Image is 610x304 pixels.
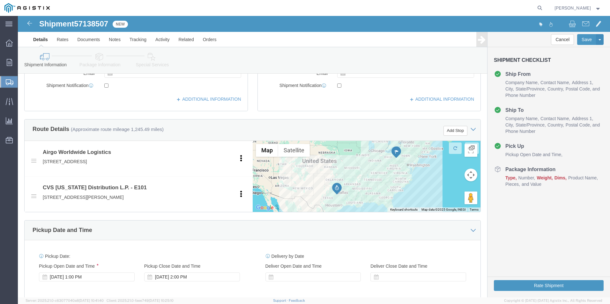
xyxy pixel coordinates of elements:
span: [DATE] 10:41:40 [79,299,104,302]
a: Feedback [289,299,305,302]
span: Server: 2025.21.0-c63077040a8 [26,299,104,302]
iframe: FS Legacy Container [18,16,610,297]
img: logo [4,3,50,13]
span: Scott Prince [554,4,591,11]
button: [PERSON_NAME] [554,4,601,12]
span: [DATE] 10:25:10 [149,299,174,302]
a: Support [273,299,289,302]
span: Copyright © [DATE]-[DATE] Agistix Inc., All Rights Reserved [504,298,602,303]
span: Client: 2025.21.0-faee749 [107,299,174,302]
